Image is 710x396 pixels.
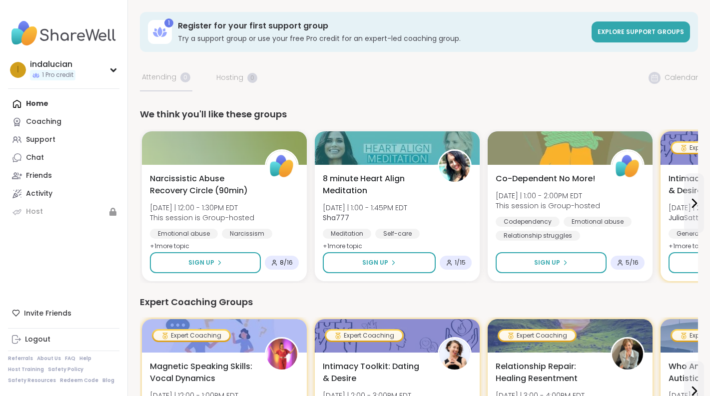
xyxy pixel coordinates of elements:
[626,259,639,267] span: 5 / 16
[140,107,698,121] div: We think you'll like these groups
[150,203,254,213] span: [DATE] | 12:00 - 1:30PM EDT
[496,361,600,385] span: Relationship Repair: Healing Resentment
[534,258,560,267] span: Sign Up
[496,217,560,227] div: Codependency
[17,63,19,76] span: i
[164,18,173,27] div: 1
[102,377,114,384] a: Blog
[153,331,229,341] div: Expert Coaching
[323,361,427,385] span: Intimacy Toolkit: Dating & Desire
[42,71,73,79] span: 1 Pro credit
[266,339,297,370] img: Lisa_LaCroix
[178,20,586,31] h3: Register for your first support group
[455,259,466,267] span: 1 / 15
[8,16,119,51] img: ShareWell Nav Logo
[323,252,436,273] button: Sign Up
[362,258,388,267] span: Sign Up
[323,213,349,223] b: Sha777
[178,33,586,43] h3: Try a support group or use your free Pro credit for an expert-led coaching group.
[8,167,119,185] a: Friends
[37,355,61,362] a: About Us
[8,377,56,384] a: Safety Resources
[499,331,575,341] div: Expert Coaching
[8,304,119,322] div: Invite Friends
[375,229,420,239] div: Self-care
[222,229,272,239] div: Narcissism
[323,229,371,239] div: Meditation
[592,21,690,42] a: Explore support groups
[323,173,427,197] span: 8 minute Heart Align Meditation
[326,331,402,341] div: Expert Coaching
[150,213,254,223] span: This session is Group-hosted
[323,203,407,213] span: [DATE] | 1:00 - 1:45PM EDT
[26,189,52,199] div: Activity
[496,191,600,201] span: [DATE] | 1:00 - 2:00PM EDT
[266,151,297,182] img: ShareWell
[8,355,33,362] a: Referrals
[439,339,470,370] img: JuliaSatterlee
[612,151,643,182] img: ShareWell
[25,335,50,345] div: Logout
[8,131,119,149] a: Support
[26,171,52,181] div: Friends
[8,331,119,349] a: Logout
[612,339,643,370] img: MichelleWillard
[79,355,91,362] a: Help
[280,259,293,267] span: 8 / 16
[65,355,75,362] a: FAQ
[496,201,600,211] span: This session is Group-hosted
[8,149,119,167] a: Chat
[26,135,55,145] div: Support
[140,295,698,309] div: Expert Coaching Groups
[8,366,44,373] a: Host Training
[496,173,595,185] span: Co-Dependent No More!
[188,258,214,267] span: Sign Up
[439,151,470,182] img: Sha777
[8,185,119,203] a: Activity
[564,217,632,227] div: Emotional abuse
[496,231,580,241] div: Relationship struggles
[26,117,61,127] div: Coaching
[150,361,254,385] span: Magnetic Speaking Skills: Vocal Dynamics
[60,377,98,384] a: Redeem Code
[598,27,684,36] span: Explore support groups
[496,252,607,273] button: Sign Up
[26,153,44,163] div: Chat
[150,229,218,239] div: Emotional abuse
[26,207,43,217] div: Host
[8,113,119,131] a: Coaching
[30,59,75,70] div: indalucian
[150,173,254,197] span: Narcissistic Abuse Recovery Circle (90min)
[8,203,119,221] a: Host
[150,252,261,273] button: Sign Up
[48,366,83,373] a: Safety Policy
